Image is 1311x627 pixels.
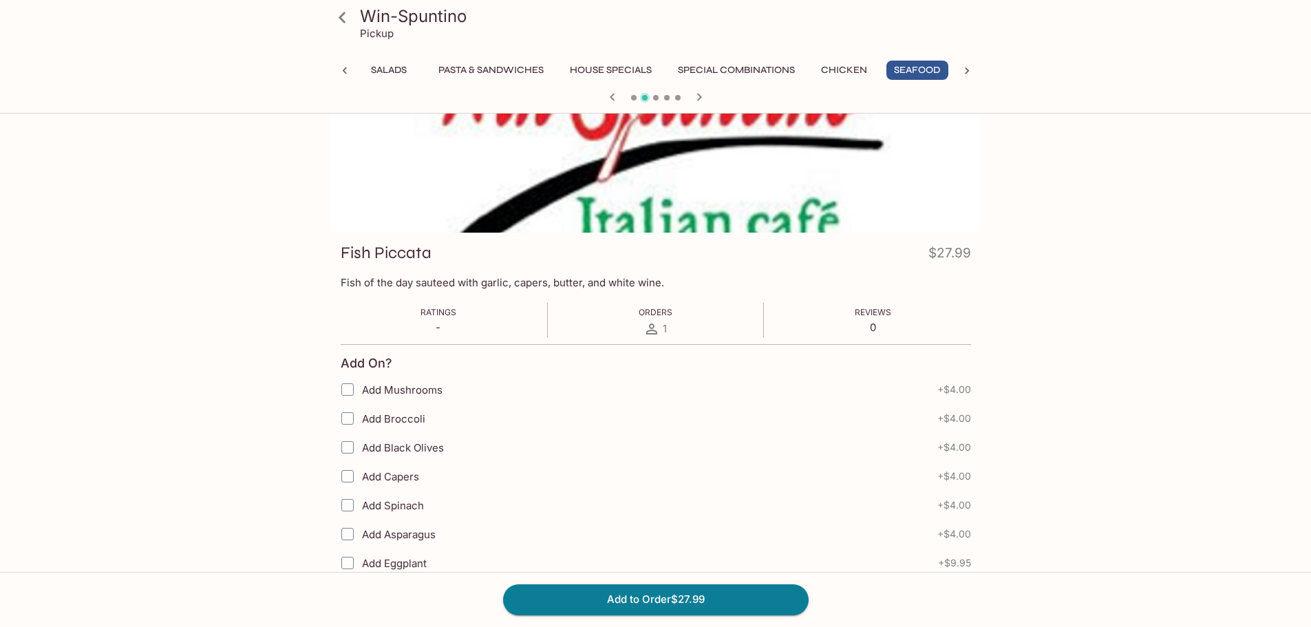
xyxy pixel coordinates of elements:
[639,307,672,317] span: Orders
[503,584,809,615] button: Add to Order$27.99
[362,557,427,570] span: Add Eggplant
[362,528,436,541] span: Add Asparagus
[886,61,948,80] button: Seafood
[360,27,394,40] p: Pickup
[362,441,444,454] span: Add Black Olives
[362,412,425,425] span: Add Broccoli
[937,529,971,540] span: + $4.00
[938,557,971,568] span: + $9.95
[855,321,891,334] p: 0
[937,384,971,395] span: + $4.00
[420,307,456,317] span: Ratings
[362,383,443,396] span: Add Mushrooms
[562,61,659,80] button: House Specials
[420,321,456,334] p: -
[331,50,981,233] div: Fish Piccata
[663,322,667,335] span: 1
[670,61,802,80] button: Special Combinations
[937,500,971,511] span: + $4.00
[813,61,875,80] button: Chicken
[937,471,971,482] span: + $4.00
[937,413,971,424] span: + $4.00
[431,61,551,80] button: Pasta & Sandwiches
[928,242,971,269] h4: $27.99
[360,6,975,27] h3: Win-Spuntino
[341,276,971,289] p: Fish of the day sauteed with garlic, capers, butter, and white wine.
[362,470,419,483] span: Add Capers
[341,356,392,371] h4: Add On?
[855,307,891,317] span: Reviews
[341,242,431,264] h3: Fish Piccata
[358,61,420,80] button: Salads
[937,442,971,453] span: + $4.00
[362,499,424,512] span: Add Spinach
